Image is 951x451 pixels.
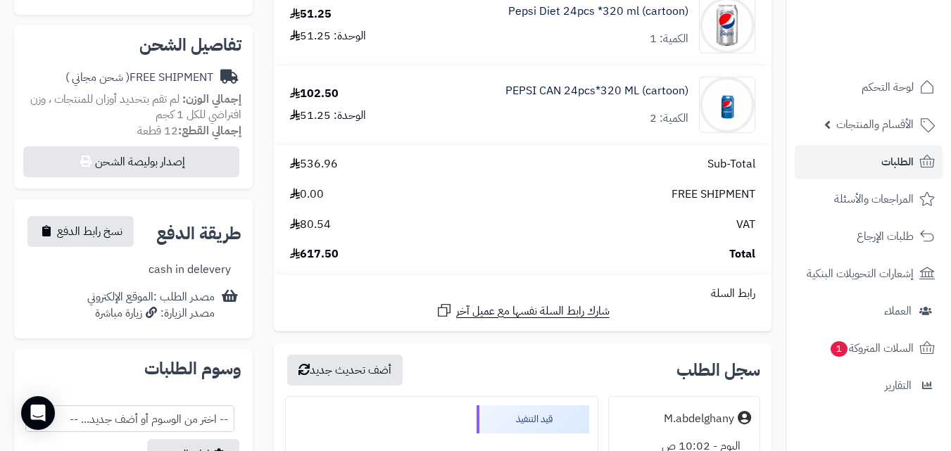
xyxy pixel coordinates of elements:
span: السلات المتروكة [829,338,914,358]
span: Sub-Total [707,156,755,172]
a: التقارير [795,369,943,402]
span: ( شحن مجاني ) [65,69,130,86]
div: Open Intercom Messenger [21,396,55,430]
span: 0.00 [290,186,324,203]
a: الطلبات [795,145,943,179]
span: 536.96 [290,156,338,172]
span: 617.50 [290,246,339,262]
strong: إجمالي الوزن: [182,91,241,108]
div: مصدر الزيارة: زيارة مباشرة [87,305,215,322]
strong: إجمالي القطع: [178,122,241,139]
span: FREE SHIPMENT [672,186,755,203]
div: 51.25 [290,6,332,23]
div: الوحدة: 51.25 [290,28,366,44]
div: M.abdelghany [664,411,734,427]
a: PEPSI CAN 24pcs*320 ML (cartoon) [505,83,688,99]
span: الأقسام والمنتجات [836,115,914,134]
div: الوحدة: 51.25 [290,108,366,124]
span: إشعارات التحويلات البنكية [807,264,914,284]
span: -- اختر من الوسوم أو أضف جديد... -- [26,406,234,433]
div: قيد التنفيذ [477,405,589,433]
img: 1747594214-F4N7I6ut4KxqCwKXuHIyEbecxLiH4Cwr-90x90.jpg [700,77,755,133]
span: شارك رابط السلة نفسها مع عميل آخر [456,303,610,319]
small: 12 قطعة [137,122,241,139]
a: إشعارات التحويلات البنكية [795,257,943,291]
span: لوحة التحكم [862,77,914,97]
a: شارك رابط السلة نفسها مع عميل آخر [436,302,610,319]
span: VAT [736,217,755,233]
div: الكمية: 2 [650,110,688,127]
h2: طريقة الدفع [156,225,241,242]
span: 80.54 [290,217,331,233]
span: 1 [831,341,848,357]
h2: تفاصيل الشحن [25,37,241,53]
h2: وسوم الطلبات [25,360,241,377]
div: رابط السلة [279,286,766,302]
a: السلات المتروكة1 [795,331,943,365]
span: -- اختر من الوسوم أو أضف جديد... -- [25,405,234,432]
a: العملاء [795,294,943,328]
img: logo-2.png [855,37,938,67]
div: الكمية: 1 [650,31,688,47]
a: المراجعات والأسئلة [795,182,943,216]
span: التقارير [885,376,912,395]
span: الطلبات [881,152,914,172]
span: طلبات الإرجاع [857,227,914,246]
button: نسخ رابط الدفع [27,216,134,247]
span: نسخ رابط الدفع [57,223,122,240]
div: FREE SHIPMENT [65,70,213,86]
div: مصدر الطلب :الموقع الإلكتروني [87,289,215,322]
div: 102.50 [290,86,339,102]
a: Pepsi Diet 24pcs *320 ml (cartoon) [508,4,688,20]
span: لم تقم بتحديد أوزان للمنتجات ، وزن افتراضي للكل 1 كجم [30,91,241,124]
button: أضف تحديث جديد [287,355,403,386]
a: طلبات الإرجاع [795,220,943,253]
button: إصدار بوليصة الشحن [23,146,239,177]
h3: سجل الطلب [676,362,760,379]
div: cash in delevery [149,262,231,278]
span: المراجعات والأسئلة [834,189,914,209]
span: Total [729,246,755,262]
a: لوحة التحكم [795,70,943,104]
span: العملاء [884,301,912,321]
